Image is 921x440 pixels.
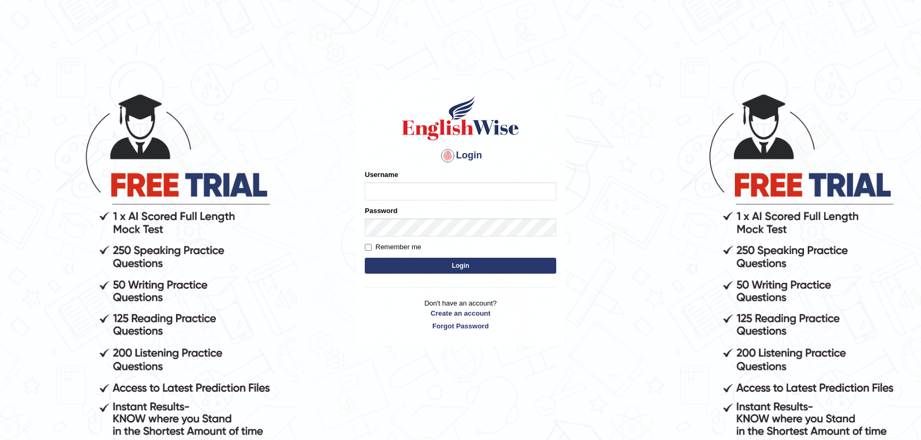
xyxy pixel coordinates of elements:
[365,298,556,331] p: Don't have an account?
[365,242,421,252] label: Remember me
[365,170,398,180] label: Username
[365,321,556,331] a: Forgot Password
[365,244,372,251] input: Remember me
[365,206,397,216] label: Password
[365,258,556,274] button: Login
[365,308,556,318] a: Create an account
[365,147,556,164] h4: Login
[400,94,521,142] img: Logo of English Wise sign in for intelligent practice with AI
